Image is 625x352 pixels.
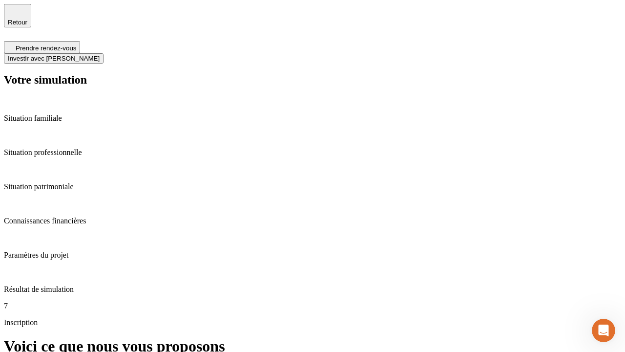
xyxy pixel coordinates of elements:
[4,217,621,225] p: Connaissances financières
[8,19,27,26] span: Retour
[4,251,621,260] p: Paramètres du projet
[4,318,621,327] p: Inscription
[4,302,621,310] p: 7
[4,53,104,64] button: Investir avec [PERSON_NAME]
[4,182,621,191] p: Situation patrimoniale
[592,319,615,342] iframe: Intercom live chat
[4,41,80,53] button: Prendre rendez-vous
[4,285,621,294] p: Résultat de simulation
[16,44,76,52] span: Prendre rendez-vous
[4,4,31,27] button: Retour
[4,114,621,123] p: Situation familiale
[4,148,621,157] p: Situation professionnelle
[8,55,100,62] span: Investir avec [PERSON_NAME]
[4,73,621,87] h2: Votre simulation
